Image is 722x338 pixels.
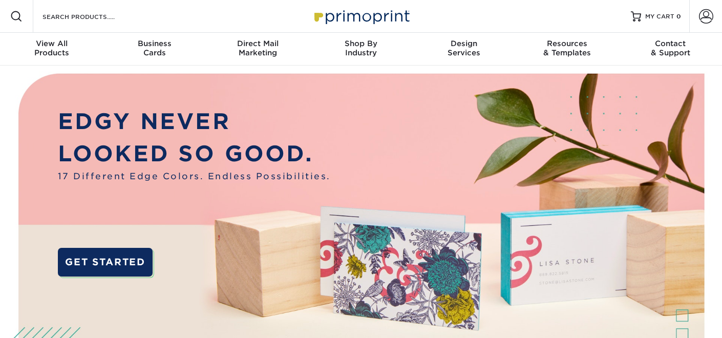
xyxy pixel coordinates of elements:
span: Design [413,39,516,48]
span: 17 Different Edge Colors. Endless Possibilities. [58,170,331,183]
a: Shop ByIndustry [309,33,412,66]
a: Contact& Support [619,33,722,66]
span: Shop By [309,39,412,48]
div: Services [413,39,516,57]
a: BusinessCards [103,33,206,66]
div: & Support [619,39,722,57]
div: & Templates [516,39,619,57]
a: Direct MailMarketing [206,33,309,66]
img: Primoprint [310,5,412,27]
span: Contact [619,39,722,48]
input: SEARCH PRODUCTS..... [41,10,141,23]
div: Cards [103,39,206,57]
div: Marketing [206,39,309,57]
a: DesignServices [413,33,516,66]
span: Business [103,39,206,48]
span: MY CART [645,12,674,21]
a: GET STARTED [58,248,153,277]
p: EDGY NEVER [58,105,331,137]
span: 0 [676,13,681,20]
a: Resources& Templates [516,33,619,66]
span: Direct Mail [206,39,309,48]
span: Resources [516,39,619,48]
div: Industry [309,39,412,57]
p: LOOKED SO GOOD. [58,137,331,170]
